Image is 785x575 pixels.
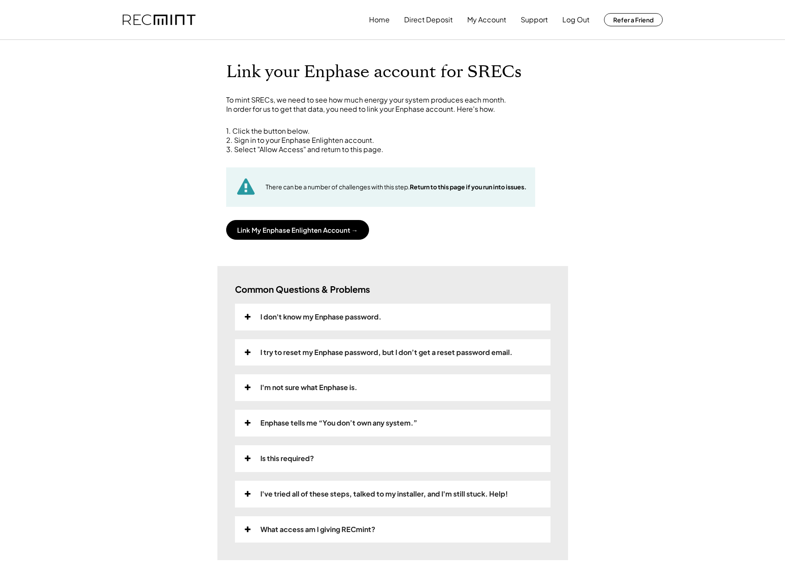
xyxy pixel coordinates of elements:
[260,348,512,357] div: I try to reset my Enphase password, but I don’t get a reset password email.
[410,183,526,191] strong: Return to this page if you run into issues.
[369,11,390,28] button: Home
[260,525,375,534] div: What access am I giving RECmint?
[467,11,506,28] button: My Account
[226,220,369,240] button: Link My Enphase Enlighten Account →
[521,11,548,28] button: Support
[260,383,357,392] div: I'm not sure what Enphase is.
[226,127,559,154] div: 1. Click the button below. 2. Sign in to your Enphase Enlighten account. 3. Select "Allow Access"...
[562,11,590,28] button: Log Out
[260,419,417,428] div: Enphase tells me “You don’t own any system.”
[226,62,559,82] h1: Link your Enphase account for SRECs
[260,454,314,463] div: Is this required?
[123,14,195,25] img: recmint-logotype%403x.png
[404,11,453,28] button: Direct Deposit
[226,96,559,114] div: To mint SRECs, we need to see how much energy your system produces each month. In order for us to...
[260,312,381,322] div: I don't know my Enphase password.
[260,490,508,499] div: I've tried all of these steps, talked to my installer, and I'm still stuck. Help!
[604,13,663,26] button: Refer a Friend
[266,183,526,192] div: There can be a number of challenges with this step.
[235,284,370,295] h3: Common Questions & Problems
